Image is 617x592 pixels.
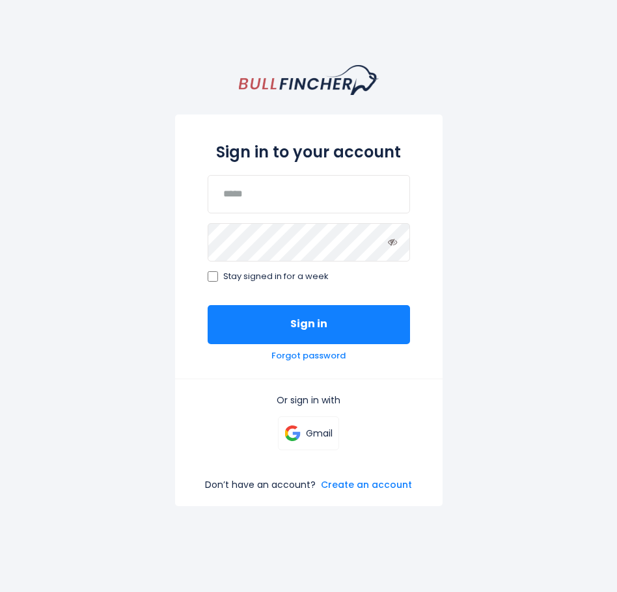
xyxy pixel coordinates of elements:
[306,427,333,439] p: Gmail
[278,416,339,450] a: Gmail
[208,271,218,282] input: Stay signed in for a week
[239,65,379,95] a: homepage
[208,305,410,344] button: Sign in
[205,479,316,491] p: Don’t have an account?
[223,271,329,282] span: Stay signed in for a week
[321,479,412,491] a: Create an account
[208,143,410,162] h2: Sign in to your account
[208,394,410,406] p: Or sign in with
[271,351,346,362] a: Forgot password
